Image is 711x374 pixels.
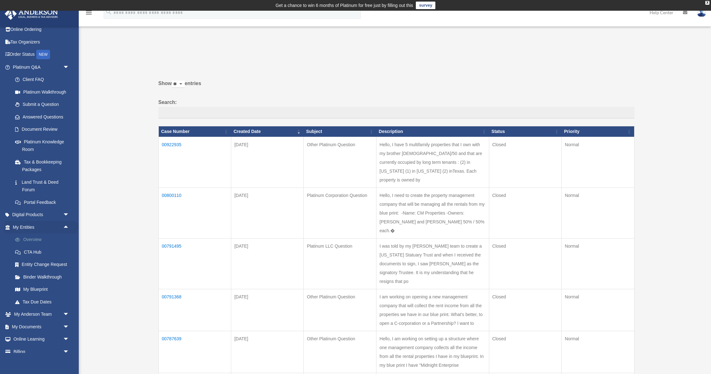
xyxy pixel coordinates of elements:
div: close [705,1,709,5]
a: Entity Change Request [9,258,79,271]
td: [DATE] [231,188,303,239]
a: Client FAQ [9,73,76,86]
a: My Entitiesarrow_drop_up [4,221,79,233]
a: survey [416,2,435,9]
th: Created Date: activate to sort column ascending [231,126,303,137]
td: Closed [489,289,561,331]
i: menu [85,9,93,16]
th: Description: activate to sort column ascending [376,126,489,137]
span: arrow_drop_down [63,345,76,358]
td: I was told by my [PERSON_NAME] team to create a [US_STATE] Statuary Trust and when I received the... [376,239,489,289]
span: arrow_drop_down [63,61,76,74]
td: [DATE] [231,137,303,188]
a: Digital Productsarrow_drop_down [4,209,79,221]
td: [DATE] [231,331,303,373]
label: Search: [158,98,634,119]
span: arrow_drop_down [63,308,76,321]
td: 00787639 [158,331,231,373]
a: CTA Hub [9,246,79,258]
td: Normal [561,289,634,331]
td: Other Platinum Question [304,289,376,331]
td: 00791368 [158,289,231,331]
div: Get a chance to win 6 months of Platinum for free just by filling out this [276,2,413,9]
td: Other Platinum Question [304,331,376,373]
img: User Pic [697,8,706,17]
span: arrow_drop_down [63,333,76,346]
a: Platinum Knowledge Room [9,135,76,156]
a: Online Ordering [4,23,79,36]
i: search [105,9,112,15]
td: I am working on opening a new management company that will collect the rent income from all the p... [376,289,489,331]
td: Platinum Corporation Question [304,188,376,239]
th: Priority: activate to sort column ascending [561,126,634,137]
a: Tax Due Dates [9,296,79,308]
a: My Documentsarrow_drop_down [4,320,79,333]
td: [DATE] [231,239,303,289]
a: Platinum Q&Aarrow_drop_down [4,61,76,73]
label: Show entries [158,79,634,94]
span: arrow_drop_down [63,320,76,333]
td: Normal [561,188,634,239]
a: Tax Organizers [4,36,79,48]
span: arrow_drop_down [63,209,76,222]
td: Other Platinum Question [304,137,376,188]
td: Closed [489,188,561,239]
td: Hello, I have 5 multifamily properties that I own with my brother [DEMOGRAPHIC_DATA]/50 and that ... [376,137,489,188]
td: Normal [561,239,634,289]
td: Closed [489,239,561,289]
a: Binder Walkthrough [9,271,79,283]
th: Status: activate to sort column ascending [489,126,561,137]
td: 00922935 [158,137,231,188]
th: Subject: activate to sort column ascending [304,126,376,137]
div: NEW [36,50,50,59]
td: Closed [489,137,561,188]
td: Normal [561,137,634,188]
a: Land Trust & Deed Forum [9,176,76,196]
a: Overview [9,233,79,246]
select: Showentries [172,81,185,88]
a: Answered Questions [9,111,72,123]
a: Online Learningarrow_drop_down [4,333,79,346]
a: Billingarrow_drop_down [4,345,79,358]
a: Portal Feedback [9,196,76,209]
td: 00791495 [158,239,231,289]
td: [DATE] [231,289,303,331]
a: menu [85,11,93,16]
img: Anderson Advisors Platinum Portal [3,8,60,20]
input: Search: [158,107,634,119]
a: Submit a Question [9,98,76,111]
td: Normal [561,331,634,373]
a: Document Review [9,123,76,136]
span: arrow_drop_up [63,221,76,234]
td: Hello, I am working on setting up a structure where one management company collects all the incom... [376,331,489,373]
a: My Blueprint [9,283,79,296]
td: Closed [489,331,561,373]
a: Order StatusNEW [4,48,79,61]
a: My Anderson Teamarrow_drop_down [4,308,79,321]
td: Hello, I need to create the property management company that will be managing all the rentals fro... [376,188,489,239]
td: 00800110 [158,188,231,239]
td: Platinum LLC Question [304,239,376,289]
a: Tax & Bookkeeping Packages [9,156,76,176]
a: Platinum Walkthrough [9,86,76,98]
th: Case Number: activate to sort column ascending [158,126,231,137]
